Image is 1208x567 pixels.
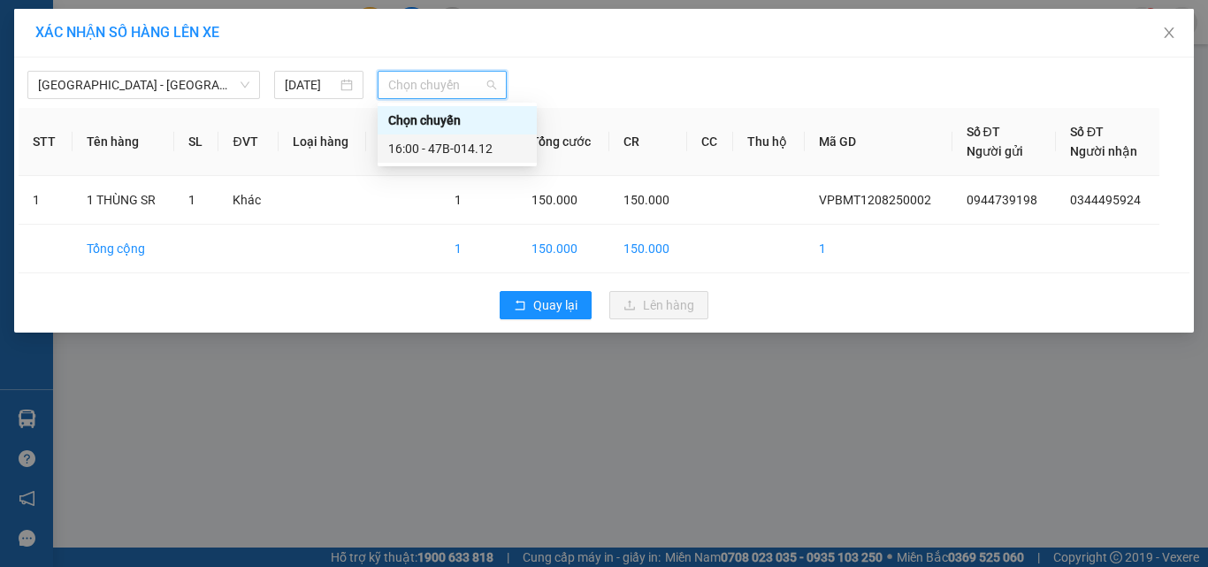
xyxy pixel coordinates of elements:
[13,124,141,145] div: 150.000
[15,15,139,79] div: Văn Phòng Buôn Ma Thuột
[440,225,517,273] td: 1
[151,57,275,82] div: 0344495924
[218,108,278,176] th: ĐVT
[609,225,687,273] td: 150.000
[285,75,336,95] input: 12/08/2025
[151,15,275,57] div: DỌC ĐƯỜNG
[151,92,177,111] span: DĐ:
[623,193,669,207] span: 150.000
[533,295,577,315] span: Quay lại
[1144,9,1194,58] button: Close
[73,225,174,273] td: Tổng cộng
[531,193,577,207] span: 150.000
[388,139,526,158] div: 16:00 - 47B-014.12
[500,291,592,319] button: rollbackQuay lại
[19,176,73,225] td: 1
[378,106,537,134] div: Chọn chuyến
[1070,144,1137,158] span: Người nhận
[687,108,733,176] th: CC
[819,193,931,207] span: VPBMT1208250002
[517,225,609,273] td: 150.000
[366,108,440,176] th: Ghi chú
[218,176,278,225] td: Khác
[151,17,194,35] span: Nhận:
[967,125,1000,139] span: Số ĐT
[967,193,1037,207] span: 0944739198
[279,108,367,176] th: Loại hàng
[1162,26,1176,40] span: close
[805,225,952,273] td: 1
[73,176,174,225] td: 1 THÙNG SR
[1070,125,1104,139] span: Số ĐT
[388,111,526,130] div: Chọn chuyến
[733,108,805,176] th: Thu hộ
[174,108,218,176] th: SL
[455,193,462,207] span: 1
[1070,193,1141,207] span: 0344495924
[967,144,1023,158] span: Người gửi
[19,108,73,176] th: STT
[188,193,195,207] span: 1
[388,72,497,98] span: Chọn chuyến
[15,79,139,103] div: 0944739198
[517,108,609,176] th: Tổng cước
[177,82,263,113] span: CỦ CHI
[514,299,526,313] span: rollback
[35,24,219,41] span: XÁC NHẬN SỐ HÀNG LÊN XE
[38,72,249,98] span: Đắk Lắk - Tây Ninh
[805,108,952,176] th: Mã GD
[609,291,708,319] button: uploadLên hàng
[73,108,174,176] th: Tên hàng
[609,108,687,176] th: CR
[15,17,42,35] span: Gửi:
[13,126,41,144] span: CR :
